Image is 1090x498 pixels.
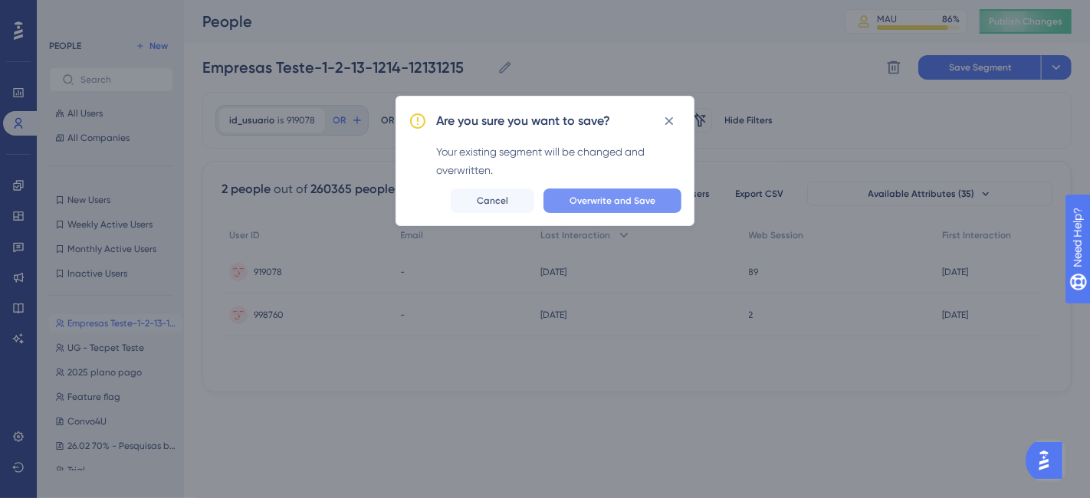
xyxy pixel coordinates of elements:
span: Need Help? [36,4,96,22]
h2: Are you sure you want to save? [436,112,610,130]
span: Overwrite and Save [570,195,655,207]
div: Your existing segment will be changed and overwritten. [436,143,681,179]
span: Cancel [477,195,508,207]
iframe: UserGuiding AI Assistant Launcher [1026,437,1072,483]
